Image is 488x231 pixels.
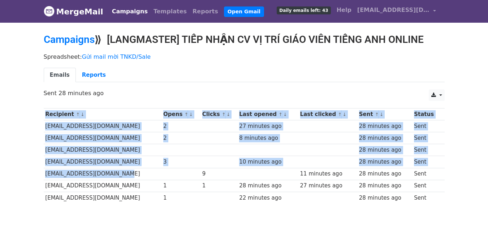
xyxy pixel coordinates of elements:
td: [EMAIL_ADDRESS][DOMAIN_NAME] [44,144,162,156]
th: Status [412,108,440,120]
a: Gửi mail mời TNKD/Sale [82,53,151,60]
a: Templates [151,4,190,19]
p: Sent 28 minutes ago [44,89,445,97]
th: Sent [357,108,412,120]
div: 3 [163,158,199,166]
div: 2 [163,122,199,130]
td: [EMAIL_ADDRESS][DOMAIN_NAME] [44,192,162,204]
div: 22 minutes ago [239,194,297,202]
div: 28 minutes ago [359,170,411,178]
a: Reports [76,68,112,83]
div: 8 minutes ago [239,134,297,142]
a: MergeMail [44,4,103,19]
a: ↓ [189,112,193,117]
div: 1 [163,194,199,202]
div: 11 minutes ago [300,170,356,178]
th: Clicks [200,108,238,120]
a: ↓ [283,112,287,117]
td: [EMAIL_ADDRESS][DOMAIN_NAME] [44,132,162,144]
td: [EMAIL_ADDRESS][DOMAIN_NAME] [44,180,162,192]
a: ↑ [338,112,342,117]
td: Sent [412,132,440,144]
td: Sent [412,192,440,204]
iframe: Chat Widget [452,196,488,231]
span: Daily emails left: 43 [277,6,331,14]
a: [EMAIL_ADDRESS][DOMAIN_NAME] [354,3,439,20]
div: 28 minutes ago [359,134,411,142]
td: [EMAIL_ADDRESS][DOMAIN_NAME] [44,120,162,132]
div: 27 minutes ago [239,122,297,130]
a: ↓ [226,112,230,117]
div: 28 minutes ago [359,158,411,166]
a: ↑ [222,112,226,117]
a: ↑ [375,112,379,117]
a: ↑ [278,112,282,117]
div: 2 [163,134,199,142]
td: Sent [412,156,440,168]
img: MergeMail logo [44,6,55,17]
a: ↑ [76,112,80,117]
a: Emails [44,68,76,83]
td: Sent [412,144,440,156]
a: Campaigns [109,4,151,19]
td: Sent [412,120,440,132]
a: ↑ [185,112,189,117]
a: ↓ [342,112,346,117]
div: 28 minutes ago [359,182,411,190]
span: [EMAIL_ADDRESS][DOMAIN_NAME] [357,6,429,14]
th: Opens [161,108,200,120]
div: 9 [202,170,236,178]
h2: ⟫ [LANGMASTER] TIẾP NHẬN CV VỊ TRÍ GIÁO VIÊN TIẾNG ANH ONLINE [44,34,445,46]
td: [EMAIL_ADDRESS][DOMAIN_NAME] [44,156,162,168]
div: 10 minutes ago [239,158,297,166]
th: Last opened [237,108,298,120]
a: ↓ [380,112,384,117]
a: Reports [190,4,221,19]
div: 27 minutes ago [300,182,356,190]
div: 1 [163,182,199,190]
th: Recipient [44,108,162,120]
td: Sent [412,180,440,192]
div: 28 minutes ago [359,194,411,202]
a: ↓ [81,112,85,117]
div: 28 minutes ago [359,122,411,130]
a: Open Gmail [224,6,264,17]
div: 1 [202,182,236,190]
a: Daily emails left: 43 [274,3,333,17]
th: Last clicked [298,108,357,120]
a: Campaigns [44,34,95,45]
td: Sent [412,168,440,180]
td: [EMAIL_ADDRESS][DOMAIN_NAME] [44,168,162,180]
div: 28 minutes ago [359,146,411,154]
a: Help [334,3,354,17]
div: 28 minutes ago [239,182,297,190]
p: Spreadsheet: [44,53,445,61]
